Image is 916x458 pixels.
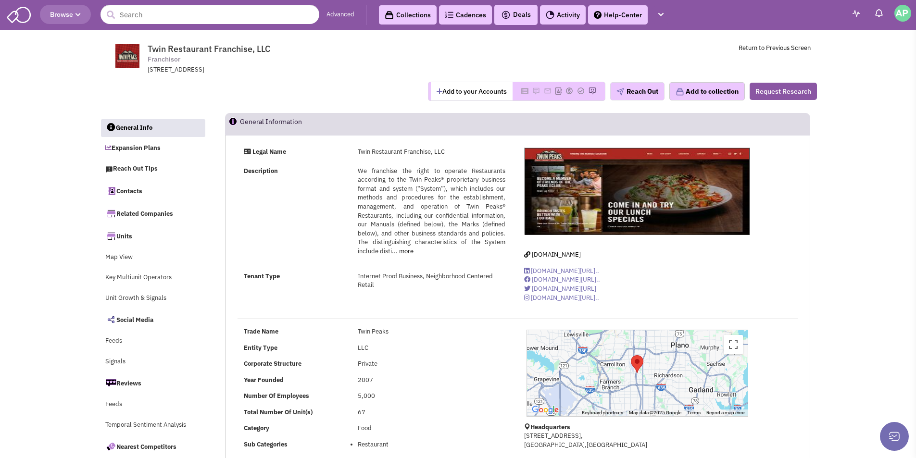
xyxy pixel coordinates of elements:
[532,285,596,293] span: [DOMAIN_NAME][URL]
[50,10,81,19] span: Browse
[244,376,284,384] b: Year Founded
[100,353,205,371] a: Signals
[351,392,511,401] div: 5,000
[100,289,205,308] a: Unit Growth & Signals
[669,82,745,100] button: Add to collection
[676,87,684,96] img: icon-collection-lavender.png
[351,327,511,336] div: Twin Peaks
[379,5,437,25] a: Collections
[100,309,205,330] a: Social Media
[530,423,570,431] b: Headquarters
[750,83,817,100] button: Request Research
[894,5,911,22] img: Alex Peet
[525,148,750,235] img: Twin Restaurant Franchise, LLC
[351,148,511,157] div: Twin Restaurant Franchise, LLC
[100,269,205,287] a: Key Multiunit Operators
[240,113,302,135] h2: General Information
[629,410,681,415] span: Map data ©2025 Google
[100,5,319,24] input: Search
[399,247,414,255] a: more
[532,275,600,284] span: [DOMAIN_NAME][URL]..
[546,11,554,19] img: Activity.png
[351,344,511,353] div: LLC
[739,44,811,52] a: Return to Previous Screen
[616,88,624,96] img: plane.png
[100,160,205,178] a: Reach Out Tips
[351,272,511,290] div: Internet Proof Business, Neighborhood Centered Retail
[351,424,511,433] div: Food
[252,148,286,156] strong: Legal Name
[244,272,280,280] strong: Tenant Type
[100,396,205,414] a: Feeds
[687,410,701,415] a: Terms (opens in new tab)
[358,167,505,255] span: We franchise the right to operate Restaurants according to the Twin Peaks® proprietary business f...
[706,410,745,415] a: Report a map error
[588,5,648,25] a: Help-Center
[529,404,561,416] img: Google
[351,359,511,369] div: Private
[610,82,665,100] button: Reach Out
[501,9,511,21] img: icon-deals.svg
[244,440,288,448] b: Sub Categories
[524,250,581,259] a: [DOMAIN_NAME]
[531,294,599,302] span: [DOMAIN_NAME][URL]..
[244,408,313,416] b: Total Number Of Unit(s)
[351,376,511,385] div: 2007
[100,436,205,457] a: Nearest Competitors
[531,267,599,275] span: [DOMAIN_NAME][URL]..
[100,332,205,350] a: Feeds
[244,359,301,368] b: Corporate Structure
[582,409,623,416] button: Keyboard shortcuts
[100,226,205,246] a: Units
[351,408,511,417] div: 67
[498,9,534,21] button: Deals
[100,203,205,223] a: Related Companies
[358,440,505,449] li: Restaurant
[524,285,596,293] a: [DOMAIN_NAME][URL]
[244,344,277,352] b: Entity Type
[148,54,180,64] span: Franchisor
[524,432,750,449] p: [STREET_ADDRESS], [GEOGRAPHIC_DATA],[GEOGRAPHIC_DATA]
[244,167,278,175] strong: Description
[40,5,91,24] button: Browse
[100,373,205,393] a: Reviews
[101,119,206,137] a: General Info
[577,87,585,95] img: Please add to your accounts
[631,355,643,373] div: Twin Restaurant Franchise, LLC
[445,12,453,18] img: Cadences_logo.png
[501,10,531,19] span: Deals
[7,5,31,23] img: SmartAdmin
[544,87,552,95] img: Please add to your accounts
[431,82,513,100] button: Add to your Accounts
[532,87,540,95] img: Please add to your accounts
[244,424,269,432] b: Category
[532,250,581,259] span: [DOMAIN_NAME]
[326,10,354,19] a: Advanced
[148,65,399,74] div: [STREET_ADDRESS]
[724,335,743,354] button: Toggle fullscreen view
[439,5,492,25] a: Cadences
[244,392,309,400] b: Number Of Employees
[524,275,600,284] a: [DOMAIN_NAME][URL]..
[100,181,205,201] a: Contacts
[100,248,205,267] a: Map View
[594,11,602,19] img: help.png
[148,43,270,54] span: Twin Restaurant Franchise, LLC
[540,5,586,25] a: Activity
[106,44,150,68] img: www.twinpeaksrestaurant.com
[100,139,205,158] a: Expansion Plans
[565,87,573,95] img: Please add to your accounts
[385,11,394,20] img: icon-collection-lavender-black.svg
[524,267,599,275] a: [DOMAIN_NAME][URL]..
[524,294,599,302] a: [DOMAIN_NAME][URL]..
[244,327,278,335] b: Trade Name
[100,416,205,434] a: Temporal Sentiment Analysis
[529,404,561,416] a: Open this area in Google Maps (opens a new window)
[589,87,596,95] img: Please add to your accounts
